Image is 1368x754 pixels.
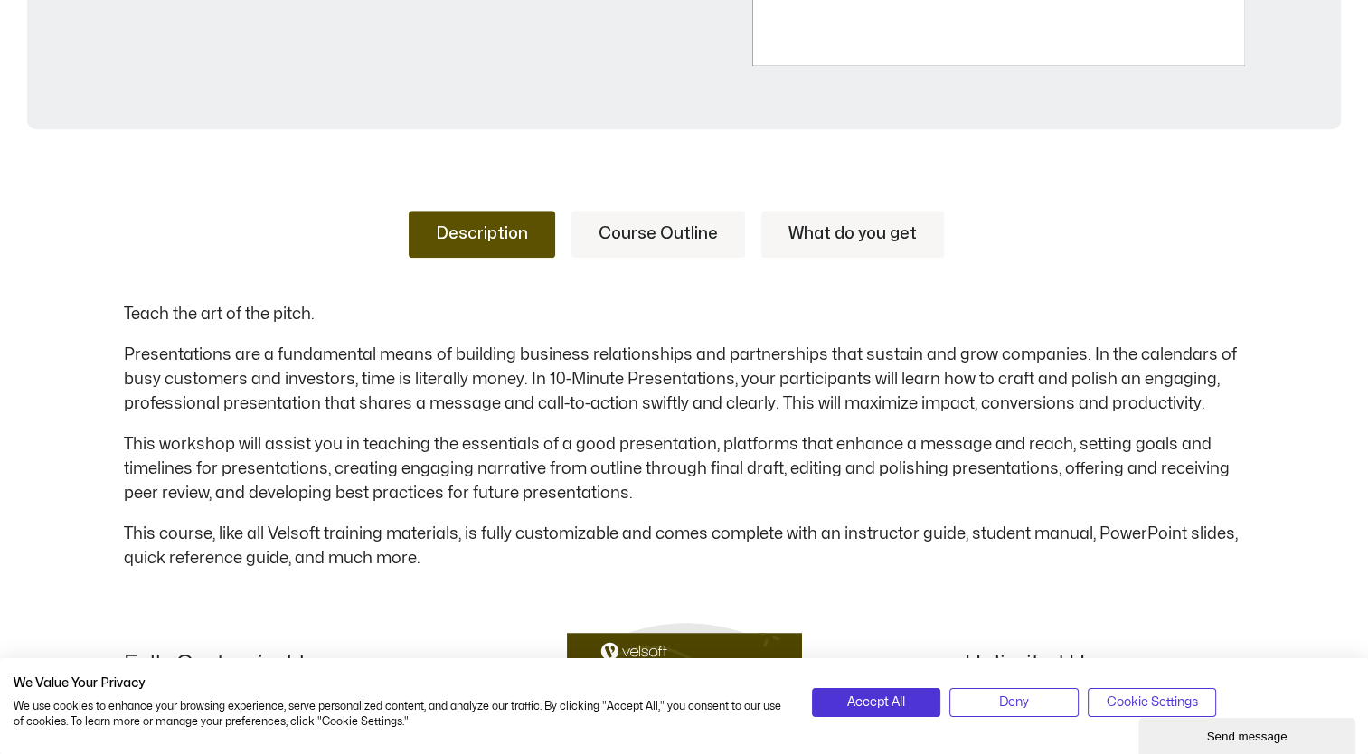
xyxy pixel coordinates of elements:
button: Accept all cookies [812,688,941,717]
a: Description [409,211,555,258]
button: Deny all cookies [949,688,1079,717]
p: Presentations are a fundamental means of building business relationships and partnerships that su... [124,343,1245,416]
iframe: chat widget [1138,714,1359,754]
a: What do you get [761,211,944,258]
p: Teach the art of the pitch. [124,302,1245,326]
span: Accept All [847,693,905,712]
button: Adjust cookie preferences [1088,688,1217,717]
p: This workshop will assist you in teaching the essentials of a good presentation, platforms that e... [124,432,1245,505]
span: Cookie Settings [1107,693,1198,712]
span: Deny [999,693,1029,712]
h2: We Value Your Privacy [14,675,785,692]
a: Course Outline [571,211,745,258]
p: We use cookies to enhance your browsing experience, serve personalized content, and analyze our t... [14,699,785,730]
p: This course, like all Velsoft training materials, is fully customizable and comes complete with a... [124,522,1245,570]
